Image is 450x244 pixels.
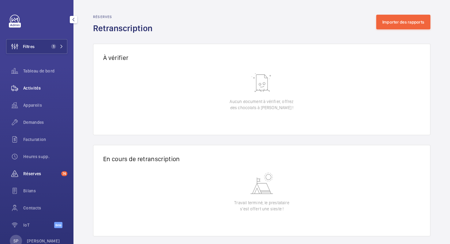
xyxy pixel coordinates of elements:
[23,222,54,228] span: IoT
[6,39,67,54] button: Filtres1
[93,145,430,172] div: En cours de retranscription
[54,222,62,228] span: Beta
[23,85,67,91] span: Activités
[376,15,430,29] button: Importer des rapports
[61,171,67,176] span: 74
[23,171,59,177] span: Réserves
[51,44,56,49] span: 1
[230,98,294,111] p: Aucun document à vérifier, offrez des chocolats à [PERSON_NAME] !
[23,188,67,194] span: Bilans
[13,238,18,244] p: SP
[23,205,67,211] span: Contacts
[23,43,35,50] span: Filtres
[234,200,289,212] p: Travail terminé, le prestataire s’est offert une sieste !
[93,23,156,34] h1: Retranscription
[23,102,67,108] span: Appareils
[103,54,128,61] span: À vérifier
[23,153,67,160] span: Heures supp.
[27,238,60,244] p: [PERSON_NAME]
[23,136,67,142] span: Facturation
[23,119,67,125] span: Demandes
[93,15,156,19] h2: Réserves
[23,68,67,74] span: Tableau de bord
